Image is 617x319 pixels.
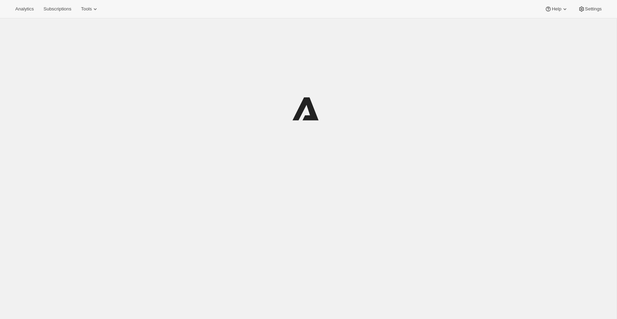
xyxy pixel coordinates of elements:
button: Settings [574,4,606,14]
button: Subscriptions [39,4,75,14]
span: Analytics [15,6,34,12]
span: Settings [585,6,602,12]
span: Tools [81,6,92,12]
button: Tools [77,4,103,14]
button: Help [541,4,572,14]
span: Subscriptions [43,6,71,12]
span: Help [552,6,561,12]
button: Analytics [11,4,38,14]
